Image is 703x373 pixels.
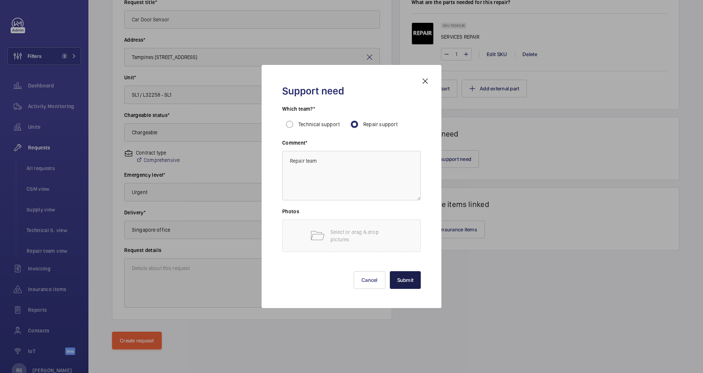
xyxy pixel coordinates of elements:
button: Submit [390,271,421,289]
h3: Photos [282,208,421,220]
h2: Support need [282,84,421,98]
span: Repair support [363,121,398,127]
h3: Comment* [282,139,421,151]
h3: Which team?* [282,105,421,117]
p: Select or drag & drop pictures [330,228,393,243]
span: Technical support [298,121,340,127]
button: Cancel [354,271,385,289]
